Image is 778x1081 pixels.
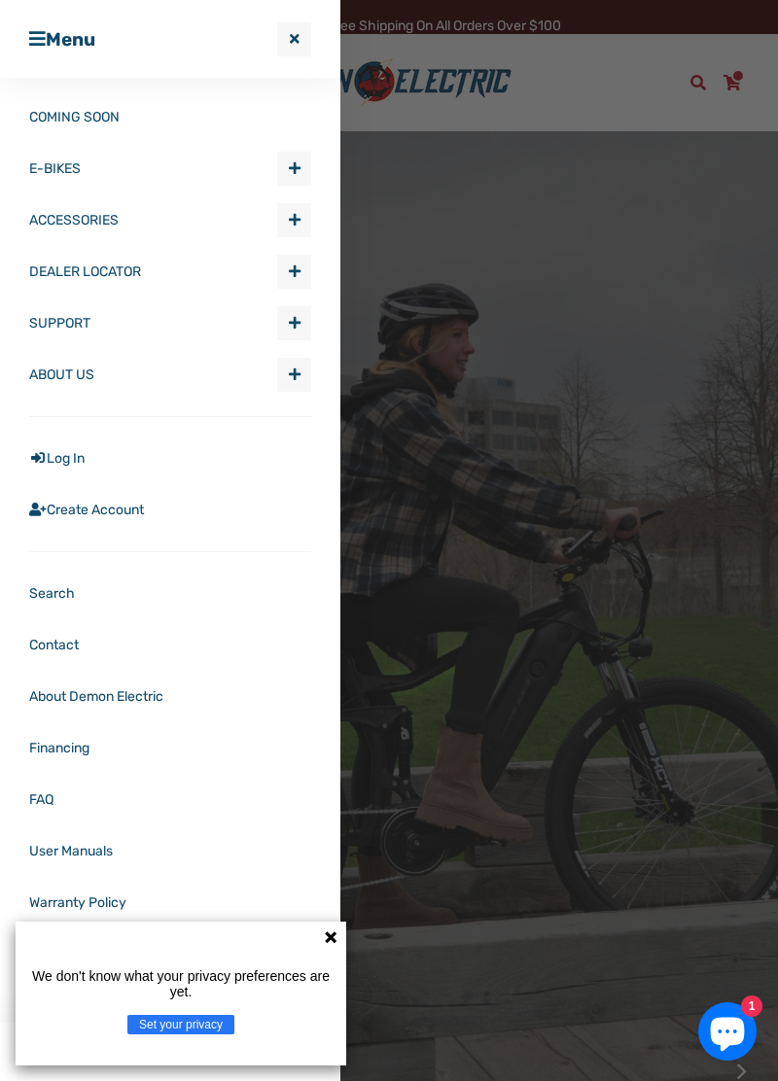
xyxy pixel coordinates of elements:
[29,246,277,297] a: DEALER LOCATOR
[29,825,311,877] a: User Manuals
[127,1015,234,1034] button: Set your privacy
[29,433,311,484] a: Log In
[29,877,311,928] a: Warranty Policy
[29,671,311,722] a: About Demon Electric
[29,774,311,825] a: FAQ
[29,619,311,671] a: Contact
[23,968,338,999] p: We don't know what your privacy preferences are yet.
[29,349,277,401] a: ABOUT US
[29,484,311,536] a: Create Account
[29,91,311,143] a: COMING SOON
[692,1002,762,1065] inbox-online-store-chat: Shopify online store chat
[29,568,311,619] a: Search
[29,194,277,246] a: ACCESSORIES
[29,722,311,774] a: Financing
[29,297,277,349] a: SUPPORT
[29,143,277,194] a: E-BIKES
